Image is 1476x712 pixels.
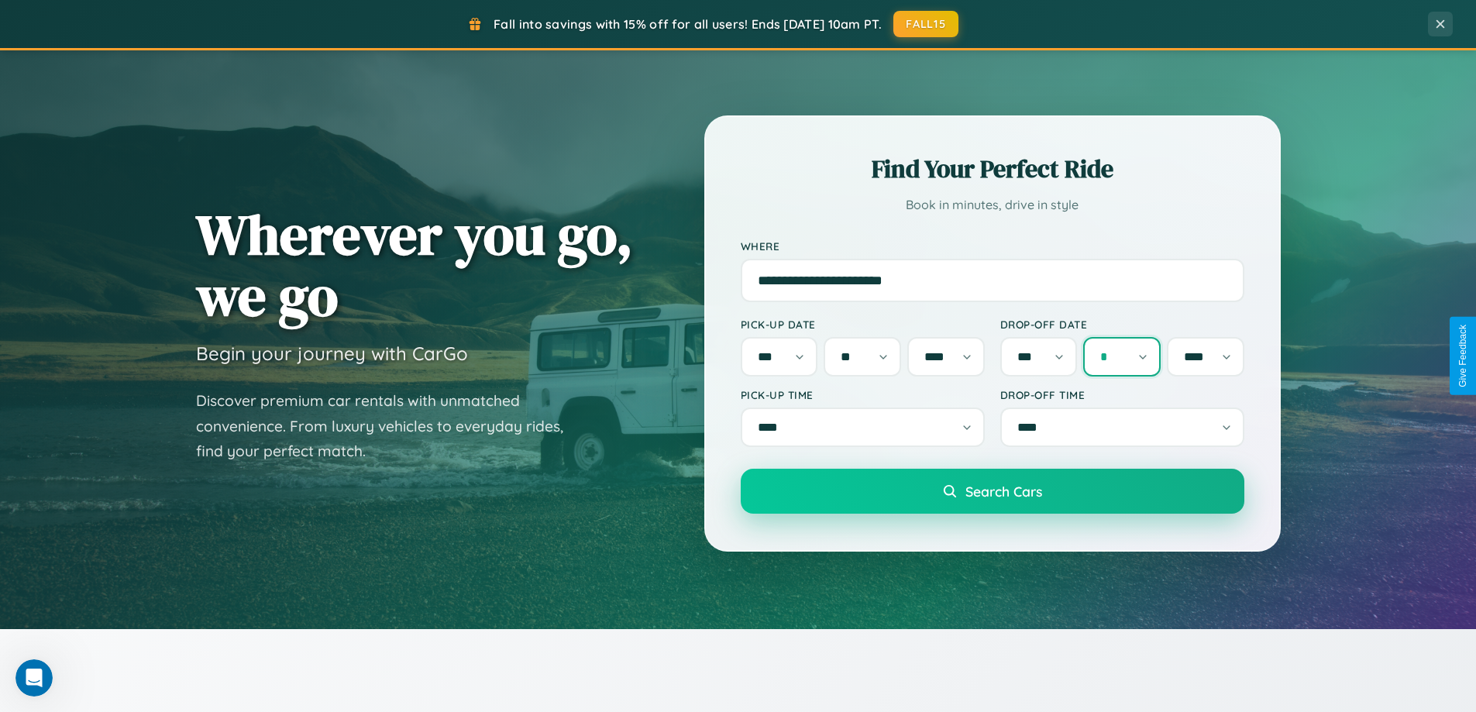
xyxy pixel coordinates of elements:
label: Pick-up Date [741,318,985,331]
button: Search Cars [741,469,1244,514]
label: Drop-off Time [1000,388,1244,401]
h2: Find Your Perfect Ride [741,152,1244,186]
h1: Wherever you go, we go [196,204,633,326]
button: FALL15 [893,11,958,37]
h3: Begin your journey with CarGo [196,342,468,365]
label: Pick-up Time [741,388,985,401]
label: Where [741,239,1244,253]
p: Discover premium car rentals with unmatched convenience. From luxury vehicles to everyday rides, ... [196,388,583,464]
label: Drop-off Date [1000,318,1244,331]
p: Book in minutes, drive in style [741,194,1244,216]
span: Search Cars [965,483,1042,500]
iframe: Intercom live chat [15,659,53,697]
div: Give Feedback [1457,325,1468,387]
span: Fall into savings with 15% off for all users! Ends [DATE] 10am PT. [494,16,882,32]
